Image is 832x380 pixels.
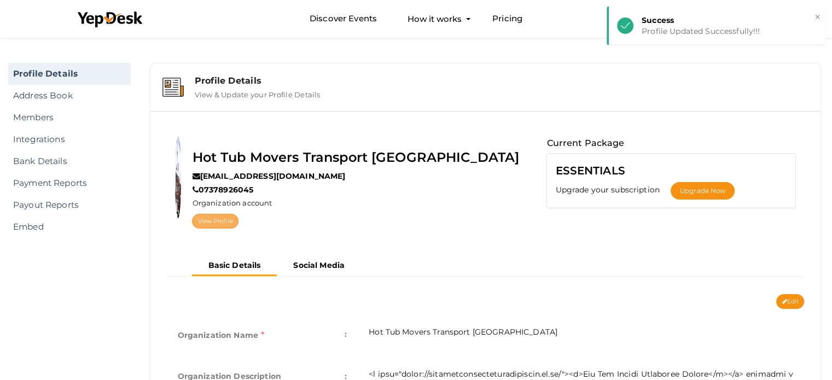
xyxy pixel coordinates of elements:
[492,9,522,29] a: Pricing
[404,9,465,29] button: How it works
[8,85,131,107] a: Address Book
[195,86,321,99] label: View & Update your Profile Details
[358,315,804,358] td: Hot Tub Movers Transport [GEOGRAPHIC_DATA]
[8,150,131,172] a: Bank Details
[8,194,131,216] a: Payout Reports
[277,256,361,274] button: Social Media
[814,11,821,24] button: ×
[192,214,238,229] a: View Profile
[175,136,182,218] img: IEVSHA41_normal.jpeg
[192,147,519,168] label: Hot Tub Movers Transport [GEOGRAPHIC_DATA]
[555,184,671,195] label: Upgrade your subscription
[310,9,377,29] a: Discover Events
[192,171,345,182] label: [EMAIL_ADDRESS][DOMAIN_NAME]
[671,182,735,200] button: Upgrade Now
[345,326,347,342] span: :
[555,162,625,179] label: ESSENTIALS
[195,75,809,86] div: Profile Details
[293,260,345,270] b: Social Media
[642,15,817,26] div: Success
[8,216,131,238] a: Embed
[8,63,131,85] a: Profile Details
[642,26,817,37] div: Profile Updated Successfully!!!
[776,294,804,309] button: Edit
[178,326,265,344] label: Organization Name
[8,107,131,128] a: Members
[8,128,131,150] a: Integrations
[8,172,131,194] a: Payment Reports
[192,198,272,208] label: Organization account
[162,78,184,97] img: event-details.svg
[192,184,253,195] label: 07378926045
[208,260,261,270] b: Basic Details
[192,256,277,276] button: Basic Details
[156,91,816,101] a: Profile Details View & Update your Profile Details
[546,136,624,150] label: Current Package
